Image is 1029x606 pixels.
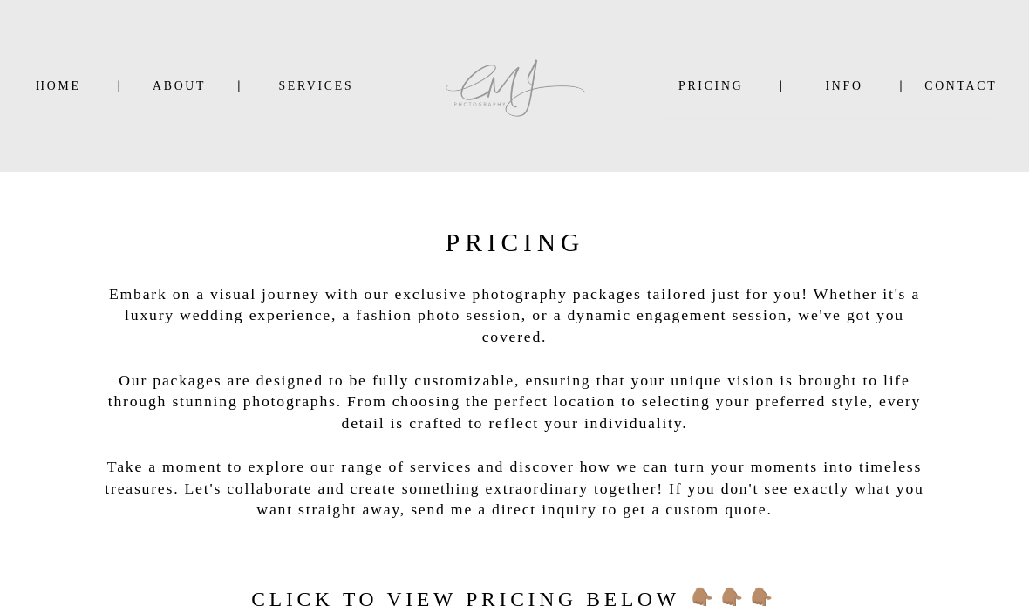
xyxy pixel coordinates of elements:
[663,79,759,92] a: PRICING
[32,79,84,92] a: Home
[92,283,937,502] p: Embark on a visual journey with our exclusive photography packages tailored just for you! Whether...
[924,79,998,92] a: Contact
[802,79,885,92] a: INFO
[273,79,359,92] a: SERVICES
[408,222,622,254] h2: PRICING
[153,79,204,92] a: About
